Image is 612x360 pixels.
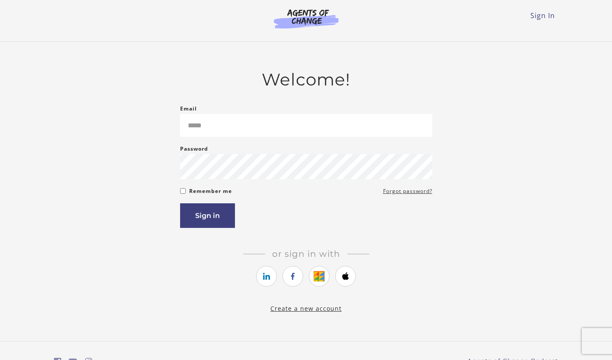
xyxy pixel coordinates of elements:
a: Forgot password? [383,186,432,196]
a: https://courses.thinkific.com/users/auth/google?ss%5Breferral%5D=&ss%5Buser_return_to%5D=&ss%5Bvi... [309,266,330,287]
a: https://courses.thinkific.com/users/auth/facebook?ss%5Breferral%5D=&ss%5Buser_return_to%5D=&ss%5B... [282,266,303,287]
a: https://courses.thinkific.com/users/auth/linkedin?ss%5Breferral%5D=&ss%5Buser_return_to%5D=&ss%5B... [256,266,277,287]
button: Sign in [180,203,235,228]
label: Password [180,144,208,154]
a: https://courses.thinkific.com/users/auth/apple?ss%5Breferral%5D=&ss%5Buser_return_to%5D=&ss%5Bvis... [335,266,356,287]
img: Agents of Change Logo [265,9,348,28]
label: Email [180,104,197,114]
h2: Welcome! [180,69,432,90]
span: Or sign in with [265,249,347,259]
a: Sign In [530,11,555,20]
a: Create a new account [270,304,342,313]
label: Remember me [189,186,232,196]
